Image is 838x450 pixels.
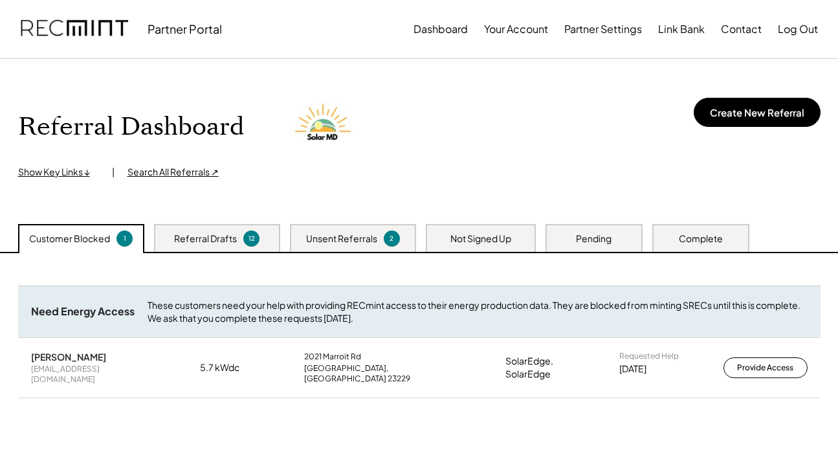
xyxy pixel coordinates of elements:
div: [EMAIL_ADDRESS][DOMAIN_NAME] [31,364,160,384]
button: Dashboard [413,16,468,42]
button: Create New Referral [694,98,821,127]
button: Provide Access [723,357,808,378]
div: Partner Portal [148,21,222,36]
div: [DATE] [619,363,646,376]
div: [PERSON_NAME] [31,351,148,363]
h1: Referral Dashboard [18,112,244,142]
img: recmint-logotype%403x.png [21,7,128,51]
button: Partner Settings [564,16,642,42]
div: Referral Drafts [174,232,237,245]
div: SolarEdge, SolarEdge [505,355,580,380]
button: Link Bank [658,16,705,42]
button: Your Account [484,16,548,42]
div: Search All Referrals ↗ [127,166,219,179]
div: These customers need your help with providing RECmint access to their energy production data. The... [148,299,808,324]
div: 5.7 kWdc [200,361,265,374]
div: Show Key Links ↓ [18,166,99,179]
div: 2 [386,234,398,243]
div: Need Energy Access [31,305,135,319]
div: 1 [118,234,131,243]
button: Log Out [778,16,818,42]
div: Not Signed Up [450,232,511,245]
img: Solar%20MD%20LOgo.png [289,91,360,163]
div: Pending [576,232,612,245]
button: Contact [721,16,762,42]
div: Complete [679,232,723,245]
div: Customer Blocked [29,232,110,245]
div: [GEOGRAPHIC_DATA], [GEOGRAPHIC_DATA] 23229 [304,363,466,383]
div: 2021 Marroit Rd [304,352,466,362]
div: 12 [245,234,258,243]
div: Requested Help [619,351,679,361]
div: | [112,166,115,179]
div: Unsent Referrals [306,232,377,245]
